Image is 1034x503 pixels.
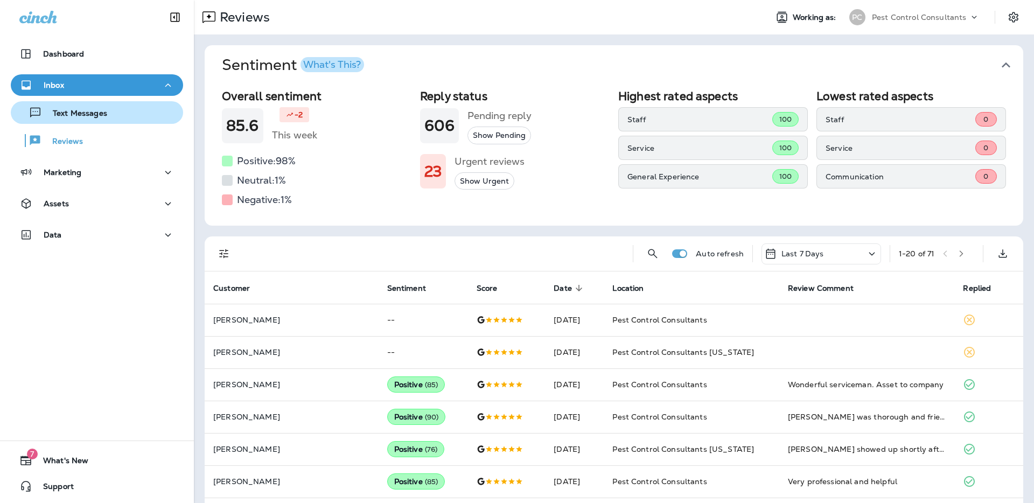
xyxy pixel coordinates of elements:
span: Date [554,284,572,293]
span: Pest Control Consultants [612,315,707,325]
p: Text Messages [42,109,107,119]
p: Auto refresh [696,249,744,258]
span: ( 85 ) [425,477,438,486]
span: ( 76 ) [425,445,438,454]
button: Show Pending [467,127,531,144]
button: Collapse Sidebar [160,6,190,28]
span: Customer [213,284,250,293]
button: Dashboard [11,43,183,65]
span: Pest Control Consultants [612,380,707,389]
button: Filters [213,243,235,264]
td: [DATE] [545,433,604,465]
p: [PERSON_NAME] [213,380,370,389]
p: General Experience [627,172,772,181]
td: [DATE] [545,465,604,498]
div: Positive [387,441,445,457]
h5: Urgent reviews [455,153,525,170]
td: [DATE] [545,304,604,336]
div: 1 - 20 of 71 [899,249,934,258]
div: Drew showed up shortly after I got home. He discussed his plan with me and took care of business! [788,444,946,455]
p: Staff [627,115,772,124]
button: Show Urgent [455,172,514,190]
h1: 85.6 [226,117,259,135]
p: Staff [826,115,975,124]
div: Very professional and helpful [788,476,946,487]
div: What's This? [303,60,361,69]
div: PC [849,9,865,25]
span: Working as: [793,13,839,22]
button: 7What's New [11,450,183,471]
div: Positive [387,409,446,425]
span: 0 [983,143,988,152]
td: [DATE] [545,401,604,433]
p: Service [627,144,772,152]
span: Pest Control Consultants [US_STATE] [612,347,754,357]
button: Text Messages [11,101,183,124]
span: Score [477,284,498,293]
p: Marketing [44,168,81,177]
div: Positive [387,473,445,490]
h2: Overall sentiment [222,89,411,103]
button: Reviews [11,129,183,152]
h5: Neutral: 1 % [237,172,286,189]
p: Dashboard [43,50,84,58]
h1: Sentiment [222,56,364,74]
h1: 23 [424,163,442,180]
td: -- [379,336,468,368]
p: Pest Control Consultants [872,13,966,22]
p: Service [826,144,975,152]
button: SentimentWhat's This? [213,45,1032,85]
p: Assets [44,199,69,208]
p: Communication [826,172,975,181]
button: Data [11,224,183,246]
p: Inbox [44,81,64,89]
button: Export as CSV [992,243,1014,264]
button: Search Reviews [642,243,663,264]
button: Assets [11,193,183,214]
span: Pest Control Consultants [US_STATE] [612,444,754,454]
span: 0 [983,172,988,181]
div: Wonderful serviceman. Asset to company [788,379,946,390]
div: Positive [387,376,445,393]
h2: Highest rated aspects [618,89,808,103]
h5: Pending reply [467,107,532,124]
span: Customer [213,283,264,293]
span: 100 [779,143,792,152]
td: [DATE] [545,336,604,368]
span: Review Comment [788,284,854,293]
span: Replied [963,283,1005,293]
span: Sentiment [387,284,426,293]
span: 100 [779,115,792,124]
button: Support [11,476,183,497]
span: Location [612,284,644,293]
span: 100 [779,172,792,181]
td: -- [379,304,468,336]
span: ( 90 ) [425,413,439,422]
button: Inbox [11,74,183,96]
p: Last 7 Days [781,249,824,258]
p: Data [44,230,62,239]
p: [PERSON_NAME] [213,477,370,486]
span: What's New [32,456,88,469]
h5: This week [272,127,317,144]
button: Settings [1004,8,1023,27]
p: [PERSON_NAME] [213,316,370,324]
div: SentimentWhat's This? [205,85,1023,226]
span: Sentiment [387,283,440,293]
p: Reviews [41,137,83,147]
p: [PERSON_NAME] [213,413,370,421]
span: 0 [983,115,988,124]
h5: Negative: 1 % [237,191,292,208]
span: 7 [27,449,38,459]
h2: Lowest rated aspects [816,89,1006,103]
button: Marketing [11,162,183,183]
span: Date [554,283,586,293]
span: ( 85 ) [425,380,438,389]
span: Pest Control Consultants [612,477,707,486]
span: Replied [963,284,991,293]
h2: Reply status [420,89,610,103]
span: Review Comment [788,283,868,293]
span: Location [612,283,658,293]
p: [PERSON_NAME] [213,445,370,453]
p: [PERSON_NAME] [213,348,370,357]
